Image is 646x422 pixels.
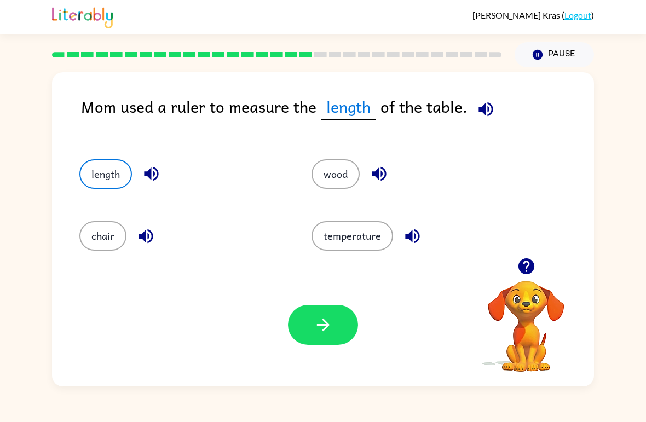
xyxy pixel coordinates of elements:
a: Logout [564,10,591,20]
button: chair [79,221,126,251]
button: wood [312,159,360,189]
button: length [79,159,132,189]
video: Your browser must support playing .mp4 files to use Literably. Please try using another browser. [471,264,581,373]
span: length [321,94,376,120]
img: Literably [52,4,113,28]
div: ( ) [472,10,594,20]
button: Pause [515,42,594,67]
div: Mom used a ruler to measure the of the table. [81,94,594,137]
span: [PERSON_NAME] Kras [472,10,562,20]
button: temperature [312,221,393,251]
